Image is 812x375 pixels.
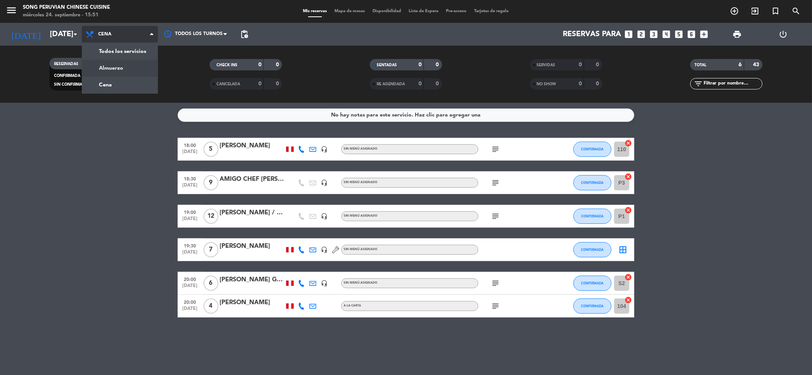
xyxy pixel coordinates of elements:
span: 20:00 [180,297,199,306]
i: add_box [699,29,709,39]
span: CONFIRMADA [581,281,604,285]
i: headset_mic [321,246,328,253]
button: CONFIRMADA [573,142,611,157]
i: looks_4 [661,29,671,39]
span: [DATE] [180,306,199,315]
i: power_settings_new [779,30,788,39]
button: menu [6,5,17,19]
span: 20:00 [180,274,199,283]
span: CANCELADA [217,82,240,86]
strong: 6 [739,62,742,67]
span: SIN CONFIRMAR [54,83,84,86]
i: cancel [624,206,632,214]
span: Sin menú asignado [344,181,377,184]
i: exit_to_app [750,6,759,16]
i: headset_mic [321,213,328,220]
i: subject [491,279,500,288]
div: [PERSON_NAME] [220,141,284,151]
a: Cena [82,77,158,93]
strong: 0 [419,81,422,86]
span: Pre-acceso [443,9,471,13]
i: arrow_drop_down [71,30,80,39]
i: subject [491,302,500,311]
span: 7 [204,242,218,257]
span: 5 [204,142,218,157]
button: CONFIRMADA [573,175,611,190]
strong: 0 [276,62,280,67]
i: headset_mic [321,280,328,287]
strong: 0 [419,62,422,67]
i: cancel [624,139,632,147]
div: [PERSON_NAME] [220,298,284,308]
strong: 43 [753,62,761,67]
span: [DATE] [180,183,199,191]
span: CONFIRMADA [581,214,604,218]
i: looks_one [624,29,634,39]
input: Filtrar por nombre... [703,80,762,88]
i: cancel [624,296,632,304]
div: Song Peruvian Chinese Cuisine [23,4,110,11]
span: CHECK INS [217,63,237,67]
span: pending_actions [240,30,249,39]
span: Disponibilidad [369,9,405,13]
i: cancel [624,273,632,281]
span: CONFIRMADA [54,74,80,78]
span: [DATE] [180,250,199,259]
i: subject [491,212,500,221]
strong: 0 [436,81,440,86]
span: Sin menú asignado [344,147,377,150]
span: Sin menú asignado [344,214,377,217]
span: [DATE] [180,149,199,158]
strong: 0 [436,62,440,67]
span: [DATE] [180,216,199,225]
i: looks_3 [649,29,659,39]
div: LOG OUT [760,23,806,46]
span: NO SHOW [537,82,556,86]
i: looks_5 [674,29,684,39]
i: cancel [624,173,632,180]
div: AMIGO CHEF [PERSON_NAME] [220,174,284,184]
button: CONFIRMADA [573,209,611,224]
i: add_circle_outline [730,6,739,16]
span: Mis reservas [299,9,331,13]
span: Sin menú asignado [344,281,377,284]
strong: 0 [276,81,280,86]
i: subject [491,145,500,154]
button: CONFIRMADA [573,276,611,291]
span: SENTADAS [377,63,397,67]
span: 19:00 [180,207,199,216]
a: Todos los servicios [82,43,158,60]
i: search [791,6,801,16]
i: subject [491,178,500,187]
div: [PERSON_NAME] GUAYUTO [PERSON_NAME] [220,275,284,285]
span: Mapa de mesas [331,9,369,13]
i: looks_two [636,29,646,39]
strong: 0 [258,81,261,86]
i: headset_mic [321,146,328,153]
i: menu [6,5,17,16]
a: Almuerzo [82,60,158,77]
div: [PERSON_NAME] / [PERSON_NAME] [220,208,284,218]
strong: 0 [579,62,582,67]
span: 18:00 [180,140,199,149]
span: [DATE] [180,283,199,292]
span: CONFIRMADA [581,147,604,151]
i: turned_in_not [771,6,780,16]
span: Tarjetas de regalo [471,9,513,13]
span: 6 [204,276,218,291]
span: print [733,30,742,39]
i: border_all [618,245,627,254]
strong: 0 [596,81,600,86]
span: RE AGENDADA [377,82,405,86]
i: [DATE] [6,26,46,43]
span: CONFIRMADA [581,304,604,308]
span: TOTAL [695,63,707,67]
span: Lista de Espera [405,9,443,13]
div: miércoles 24. septiembre - 15:51 [23,11,110,19]
span: SERVIDAS [537,63,556,67]
span: CONFIRMADA [581,247,604,252]
button: CONFIRMADA [573,242,611,257]
span: RESERVADAS [54,62,78,66]
strong: 0 [579,81,582,86]
i: filter_list [694,79,703,88]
